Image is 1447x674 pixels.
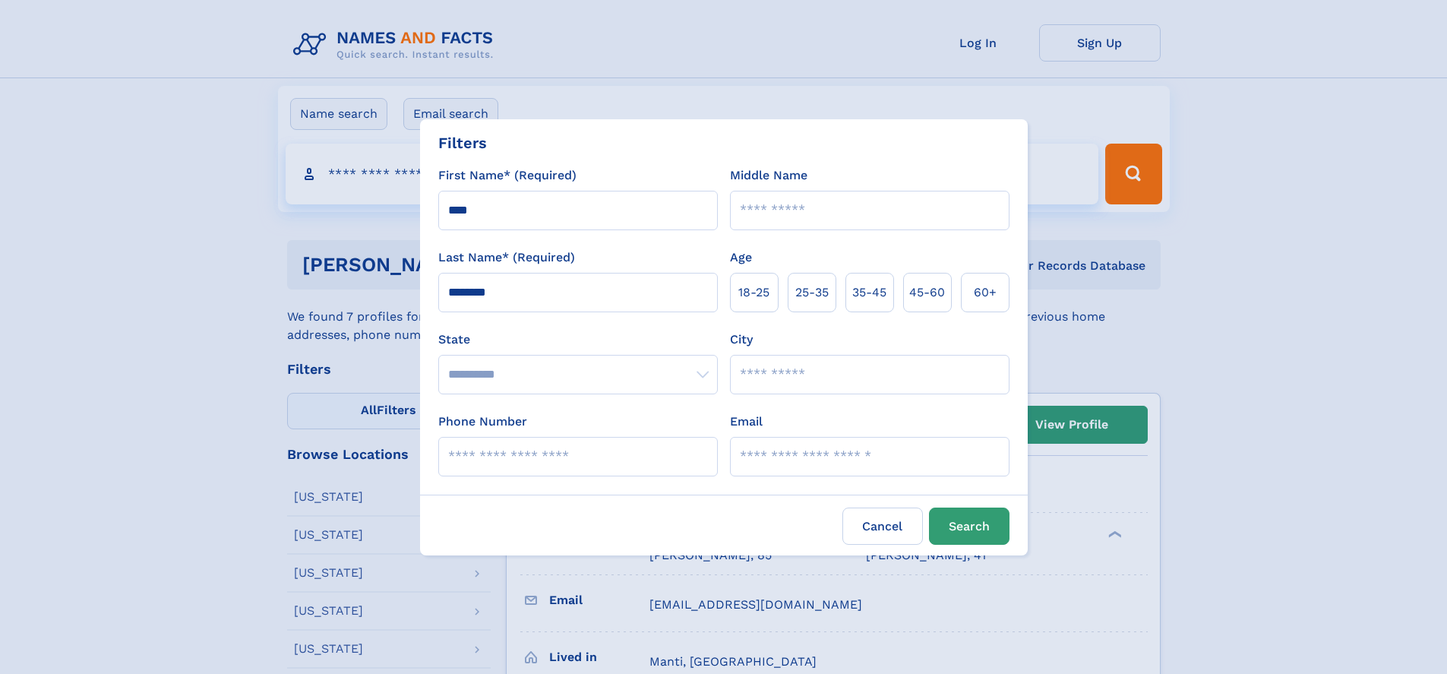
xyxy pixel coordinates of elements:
label: Last Name* (Required) [438,248,575,267]
label: Phone Number [438,413,527,431]
label: Cancel [842,508,923,545]
label: Email [730,413,763,431]
div: Filters [438,131,487,154]
span: 45‑60 [909,283,945,302]
label: First Name* (Required) [438,166,577,185]
button: Search [929,508,1009,545]
span: 18‑25 [738,283,769,302]
label: Middle Name [730,166,807,185]
label: State [438,331,718,349]
label: City [730,331,753,349]
span: 25‑35 [795,283,829,302]
span: 60+ [974,283,997,302]
span: 35‑45 [852,283,886,302]
label: Age [730,248,752,267]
